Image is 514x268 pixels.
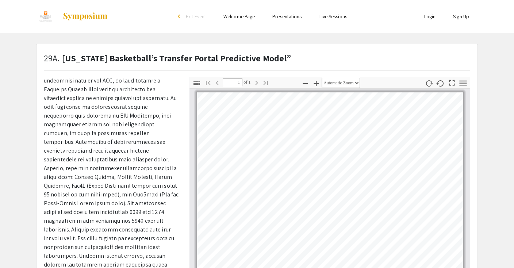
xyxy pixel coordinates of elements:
[299,78,311,88] button: Zoom Out
[446,77,458,87] button: Switch to Presentation Mode
[223,13,255,20] a: Welcome Page
[434,78,447,88] button: Rotate Counterclockwise
[322,78,360,88] select: Zoom
[272,13,302,20] a: Presentations
[250,77,263,88] button: Next Page
[36,7,55,26] img: EUReCA 2024
[62,12,108,21] img: Symposium by ForagerOne
[36,7,108,26] a: EUReCA 2024
[191,78,203,88] button: Toggle Sidebar
[223,78,242,86] input: Page
[260,77,272,88] button: Go to Last Page
[424,13,436,20] a: Login
[57,52,291,64] strong: . [US_STATE] Basketball’s Transfer Portal Predictive Model”
[211,77,223,88] button: Previous Page
[453,13,469,20] a: Sign Up
[319,13,347,20] a: Live Sessions
[423,78,436,88] button: Rotate Clockwise
[5,235,31,263] iframe: Chat
[186,13,206,20] span: Exit Event
[242,78,251,86] span: of 1
[310,78,322,88] button: Zoom In
[44,51,291,65] p: 29A
[457,78,469,88] button: Tools
[178,14,182,19] div: arrow_back_ios
[202,77,214,88] button: Go to First Page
